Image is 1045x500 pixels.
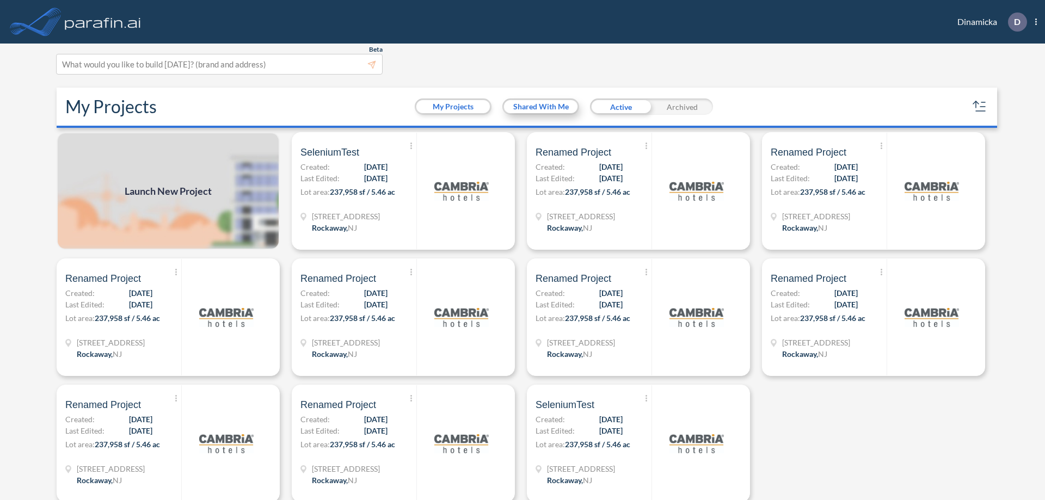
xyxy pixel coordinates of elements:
[800,313,865,323] span: 237,958 sf / 5.46 ac
[57,132,280,250] a: Launch New Project
[312,223,348,232] span: Rockaway ,
[599,161,623,172] span: [DATE]
[434,416,489,471] img: logo
[583,476,592,485] span: NJ
[547,463,615,474] span: 321 Mt Hope Ave
[300,172,340,184] span: Last Edited:
[364,161,388,172] span: [DATE]
[65,96,157,117] h2: My Projects
[312,474,357,486] div: Rockaway, NJ
[65,287,95,299] span: Created:
[364,425,388,436] span: [DATE]
[77,474,122,486] div: Rockaway, NJ
[782,348,827,360] div: Rockaway, NJ
[771,161,800,172] span: Created:
[300,425,340,436] span: Last Edited:
[364,413,388,425] span: [DATE]
[113,476,122,485] span: NJ
[312,349,348,359] span: Rockaway ,
[547,476,583,485] span: Rockaway ,
[599,425,623,436] span: [DATE]
[547,349,583,359] span: Rockaway ,
[129,287,152,299] span: [DATE]
[348,223,357,232] span: NJ
[77,349,113,359] span: Rockaway ,
[348,476,357,485] span: NJ
[771,299,810,310] span: Last Edited:
[771,287,800,299] span: Created:
[905,164,959,218] img: logo
[369,45,383,54] span: Beta
[834,299,858,310] span: [DATE]
[536,161,565,172] span: Created:
[536,146,611,159] span: Renamed Project
[905,290,959,344] img: logo
[547,211,615,222] span: 321 Mt Hope Ave
[300,398,376,411] span: Renamed Project
[547,337,615,348] span: 321 Mt Hope Ave
[300,440,330,449] span: Lot area:
[834,287,858,299] span: [DATE]
[330,313,395,323] span: 237,958 sf / 5.46 ac
[312,463,380,474] span: 321 Mt Hope Ave
[834,161,858,172] span: [DATE]
[63,11,143,33] img: logo
[565,187,630,196] span: 237,958 sf / 5.46 ac
[565,440,630,449] span: 237,958 sf / 5.46 ac
[65,440,95,449] span: Lot area:
[364,287,388,299] span: [DATE]
[129,299,152,310] span: [DATE]
[771,187,800,196] span: Lot area:
[669,416,724,471] img: logo
[434,290,489,344] img: logo
[348,349,357,359] span: NJ
[599,299,623,310] span: [DATE]
[669,164,724,218] img: logo
[95,440,160,449] span: 237,958 sf / 5.46 ac
[434,164,489,218] img: logo
[536,299,575,310] span: Last Edited:
[536,287,565,299] span: Created:
[669,290,724,344] img: logo
[547,222,592,233] div: Rockaway, NJ
[599,172,623,184] span: [DATE]
[125,184,212,199] span: Launch New Project
[65,299,104,310] span: Last Edited:
[312,337,380,348] span: 321 Mt Hope Ave
[536,187,565,196] span: Lot area:
[1014,17,1021,27] p: D
[547,348,592,360] div: Rockaway, NJ
[300,187,330,196] span: Lot area:
[782,211,850,222] span: 321 Mt Hope Ave
[330,440,395,449] span: 237,958 sf / 5.46 ac
[77,348,122,360] div: Rockaway, NJ
[547,474,592,486] div: Rockaway, NJ
[771,272,846,285] span: Renamed Project
[504,100,577,113] button: Shared With Me
[57,132,280,250] img: add
[77,463,145,474] span: 321 Mt Hope Ave
[536,413,565,425] span: Created:
[65,313,95,323] span: Lot area:
[782,337,850,348] span: 321 Mt Hope Ave
[941,13,1037,32] div: Dinamicka
[65,413,95,425] span: Created:
[771,313,800,323] span: Lot area:
[590,98,651,115] div: Active
[312,476,348,485] span: Rockaway ,
[300,413,330,425] span: Created:
[300,146,359,159] span: SeleniumTest
[65,425,104,436] span: Last Edited:
[536,440,565,449] span: Lot area:
[113,349,122,359] span: NJ
[651,98,713,115] div: Archived
[129,425,152,436] span: [DATE]
[599,413,623,425] span: [DATE]
[77,337,145,348] span: 321 Mt Hope Ave
[536,172,575,184] span: Last Edited:
[300,313,330,323] span: Lot area:
[818,223,827,232] span: NJ
[65,272,141,285] span: Renamed Project
[300,287,330,299] span: Created:
[300,299,340,310] span: Last Edited:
